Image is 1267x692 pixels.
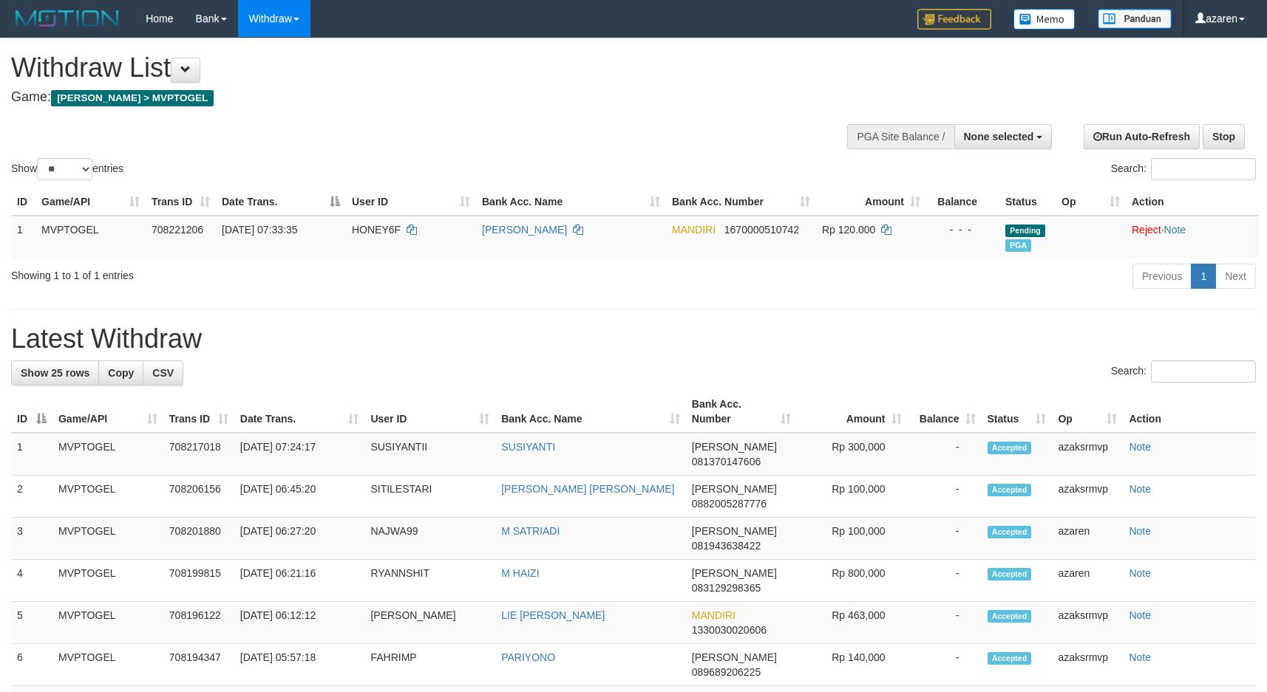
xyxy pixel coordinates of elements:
[11,391,52,433] th: ID: activate to sort column descending
[686,391,797,433] th: Bank Acc. Number: activate to sort column ascending
[1132,224,1161,236] a: Reject
[11,188,35,216] th: ID
[11,53,830,83] h1: Withdraw List
[11,90,830,105] h4: Game:
[1129,441,1151,453] a: Note
[143,360,183,386] a: CSV
[797,518,908,560] td: Rp 100,000
[797,602,908,644] td: Rp 463,000
[908,602,982,644] td: -
[163,602,234,644] td: 708196122
[988,526,1032,538] span: Accepted
[908,560,982,602] td: -
[222,224,297,236] span: [DATE] 07:33:35
[52,391,163,433] th: Game/API: activate to sort column ascending
[988,652,1032,665] span: Accepted
[692,483,777,495] span: [PERSON_NAME]
[51,90,214,106] span: [PERSON_NAME] > MVPTOGEL
[163,518,234,560] td: 708201880
[11,158,123,180] label: Show entries
[52,433,163,476] td: MVPTOGEL
[1129,651,1151,663] a: Note
[816,188,926,216] th: Amount: activate to sort column ascending
[692,567,777,579] span: [PERSON_NAME]
[501,525,560,537] a: M SATRIADI
[11,262,517,283] div: Showing 1 to 1 of 1 entries
[988,610,1032,623] span: Accepted
[1013,9,1076,30] img: Button%20Memo.svg
[11,518,52,560] td: 3
[1052,391,1123,433] th: Op: activate to sort column ascending
[692,624,767,636] span: Copy 1330030020606 to clipboard
[364,391,495,433] th: User ID: activate to sort column ascending
[692,666,761,678] span: Copy 089689206225 to clipboard
[11,433,52,476] td: 1
[1111,158,1256,180] label: Search:
[822,224,875,236] span: Rp 120.000
[234,560,365,602] td: [DATE] 06:21:16
[364,518,495,560] td: NAJWA99
[52,644,163,686] td: MVPTOGEL
[163,476,234,518] td: 708206156
[908,476,982,518] td: -
[163,433,234,476] td: 708217018
[52,476,163,518] td: MVPTOGEL
[476,188,666,216] th: Bank Acc. Name: activate to sort column ascending
[692,651,777,663] span: [PERSON_NAME]
[932,222,993,237] div: - - -
[1005,225,1045,237] span: Pending
[11,644,52,686] td: 6
[146,188,216,216] th: Trans ID: activate to sort column ascending
[35,188,146,216] th: Game/API: activate to sort column ascending
[11,360,99,386] a: Show 25 rows
[98,360,143,386] a: Copy
[364,476,495,518] td: SITILESTARI
[11,602,52,644] td: 5
[797,644,908,686] td: Rp 140,000
[1052,476,1123,518] td: azaksrmvp
[364,433,495,476] td: SUSIYANTII
[1123,391,1256,433] th: Action
[234,433,365,476] td: [DATE] 07:24:17
[954,124,1053,149] button: None selected
[108,367,134,379] span: Copy
[21,367,89,379] span: Show 25 rows
[797,476,908,518] td: Rp 100,000
[364,560,495,602] td: RYANNSHIT
[1005,239,1031,252] span: Marked by azaksrmvp
[234,644,365,686] td: [DATE] 05:57:18
[346,188,476,216] th: User ID: activate to sort column ascending
[501,483,674,495] a: [PERSON_NAME] [PERSON_NAME]
[1132,264,1192,289] a: Previous
[797,560,908,602] td: Rp 800,000
[1056,188,1126,216] th: Op: activate to sort column ascending
[1129,567,1151,579] a: Note
[1052,433,1123,476] td: azaksrmvp
[37,158,92,180] select: Showentries
[495,391,686,433] th: Bank Acc. Name: activate to sort column ascending
[216,188,346,216] th: Date Trans.: activate to sort column descending
[52,602,163,644] td: MVPTOGEL
[1151,360,1256,383] input: Search:
[234,391,365,433] th: Date Trans.: activate to sort column ascending
[352,224,401,236] span: HONEY6F
[11,216,35,258] td: 1
[1052,518,1123,560] td: azaren
[1129,525,1151,537] a: Note
[692,498,767,510] span: Copy 0882005287776 to clipboard
[666,188,816,216] th: Bank Acc. Number: activate to sort column ascending
[692,525,777,537] span: [PERSON_NAME]
[692,582,761,594] span: Copy 083129298365 to clipboard
[692,540,761,552] span: Copy 081943638422 to clipboard
[988,442,1032,454] span: Accepted
[11,476,52,518] td: 2
[1111,360,1256,383] label: Search:
[1129,609,1151,621] a: Note
[926,188,999,216] th: Balance
[999,188,1056,216] th: Status
[35,216,146,258] td: MVPTOGEL
[692,441,777,453] span: [PERSON_NAME]
[501,609,605,621] a: LIE [PERSON_NAME]
[1164,224,1186,236] a: Note
[797,391,908,433] th: Amount: activate to sort column ascending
